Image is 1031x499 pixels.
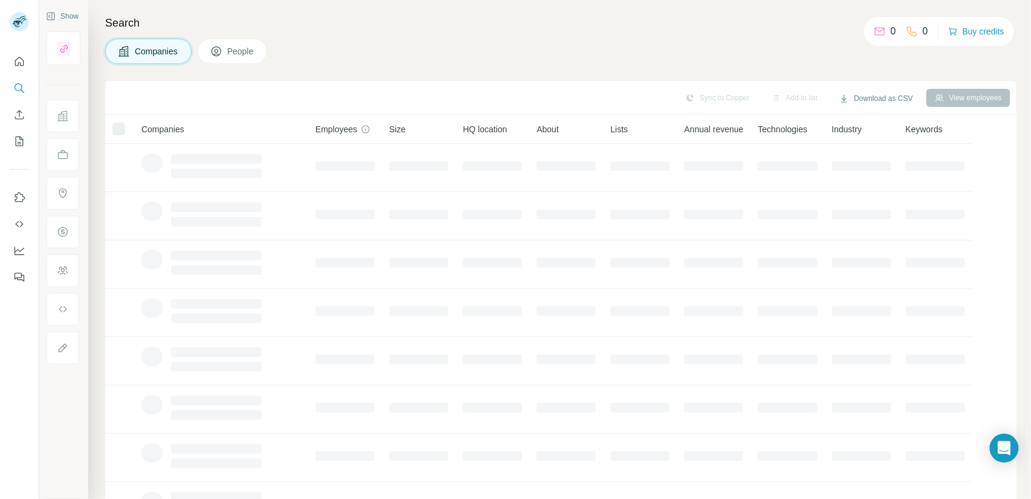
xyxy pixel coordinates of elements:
span: Lists [610,123,628,135]
button: Enrich CSV [10,104,29,126]
button: Download as CSV [831,89,921,108]
button: Search [10,77,29,99]
h4: Search [105,14,1016,31]
button: Feedback [10,266,29,288]
span: Keywords [906,123,943,135]
button: Show [37,7,87,25]
button: Use Surfe API [10,213,29,235]
button: Quick start [10,51,29,72]
span: People [227,45,255,57]
span: HQ location [463,123,507,135]
span: Companies [141,123,184,135]
span: Technologies [758,123,807,135]
span: Annual revenue [684,123,743,135]
p: 0 [923,24,928,39]
button: Buy credits [948,23,1004,40]
button: My lists [10,130,29,152]
span: Industry [832,123,862,135]
div: Open Intercom Messenger [990,434,1019,463]
span: Employees [315,123,357,135]
span: Size [389,123,406,135]
button: Use Surfe on LinkedIn [10,187,29,208]
span: Companies [135,45,179,57]
span: About [537,123,559,135]
button: Dashboard [10,240,29,262]
p: 0 [891,24,896,39]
